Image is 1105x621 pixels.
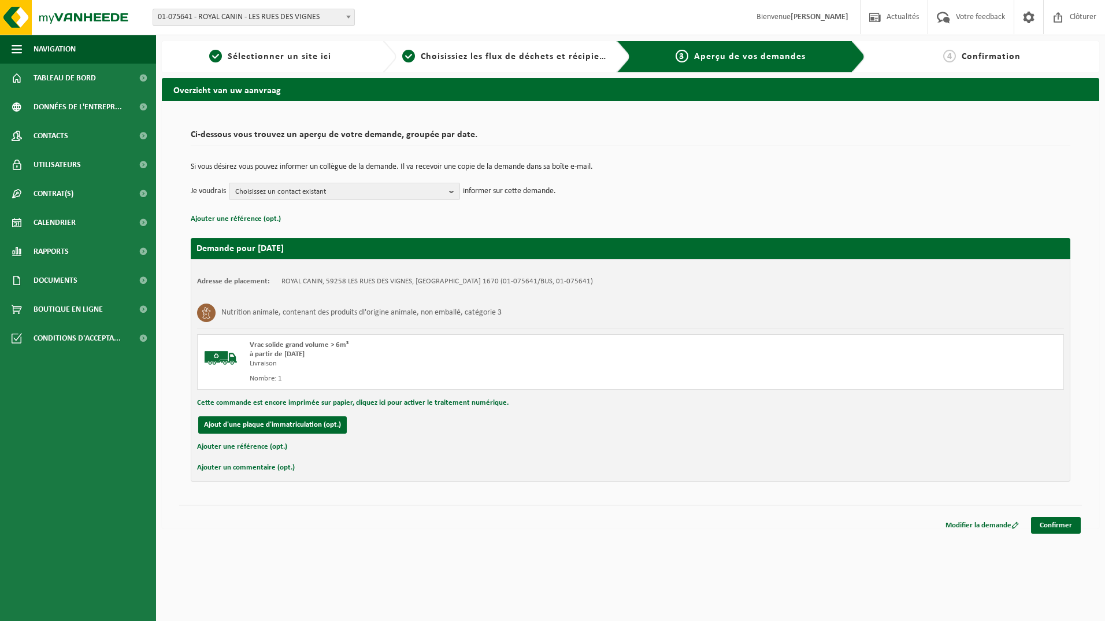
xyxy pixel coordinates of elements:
[228,52,331,61] span: Sélectionner un site ici
[463,183,556,200] p: informer sur cette demande.
[197,395,509,411] button: Cette commande est encore imprimée sur papier, cliquez ici pour activer le traitement numérique.
[402,50,415,62] span: 2
[250,374,677,383] div: Nombre: 1
[34,93,122,121] span: Données de l'entrepr...
[34,150,81,179] span: Utilisateurs
[168,50,373,64] a: 1Sélectionner un site ici
[34,208,76,237] span: Calendrier
[34,295,103,324] span: Boutique en ligne
[943,50,956,62] span: 4
[153,9,355,26] span: 01-075641 - ROYAL CANIN - LES RUES DES VIGNES
[694,52,806,61] span: Aperçu de vos demandes
[250,350,305,358] strong: à partir de [DATE]
[203,341,238,375] img: BL-SO-LV.png
[250,359,677,368] div: Livraison
[34,237,69,266] span: Rapports
[791,13,848,21] strong: [PERSON_NAME]
[34,266,77,295] span: Documents
[209,50,222,62] span: 1
[34,121,68,150] span: Contacts
[191,183,226,200] p: Je voudrais
[34,64,96,93] span: Tableau de bord
[229,183,460,200] button: Choisissez un contact existant
[937,517,1028,534] a: Modifier la demande
[197,439,287,454] button: Ajouter une référence (opt.)
[34,179,73,208] span: Contrat(s)
[197,460,295,475] button: Ajouter un commentaire (opt.)
[1031,517,1081,534] a: Confirmer
[221,304,502,322] h3: Nutrition animale, contenant des produits dl'origine animale, non emballé, catégorie 3
[197,278,270,285] strong: Adresse de placement:
[676,50,688,62] span: 3
[962,52,1021,61] span: Confirmation
[34,324,121,353] span: Conditions d'accepta...
[191,130,1070,146] h2: Ci-dessous vous trouvez un aperçu de votre demande, groupée par date.
[153,9,354,25] span: 01-075641 - ROYAL CANIN - LES RUES DES VIGNES
[198,416,347,434] button: Ajout d'une plaque d'immatriculation (opt.)
[421,52,613,61] span: Choisissiez les flux de déchets et récipients
[281,277,593,286] td: ROYAL CANIN, 59258 LES RUES DES VIGNES, [GEOGRAPHIC_DATA] 1670 (01-075641/BUS, 01-075641)
[235,183,444,201] span: Choisissez un contact existant
[250,341,348,349] span: Vrac solide grand volume > 6m³
[34,35,76,64] span: Navigation
[191,163,1070,171] p: Si vous désirez vous pouvez informer un collègue de la demande. Il va recevoir une copie de la de...
[191,212,281,227] button: Ajouter une référence (opt.)
[196,244,284,253] strong: Demande pour [DATE]
[162,78,1099,101] h2: Overzicht van uw aanvraag
[402,50,608,64] a: 2Choisissiez les flux de déchets et récipients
